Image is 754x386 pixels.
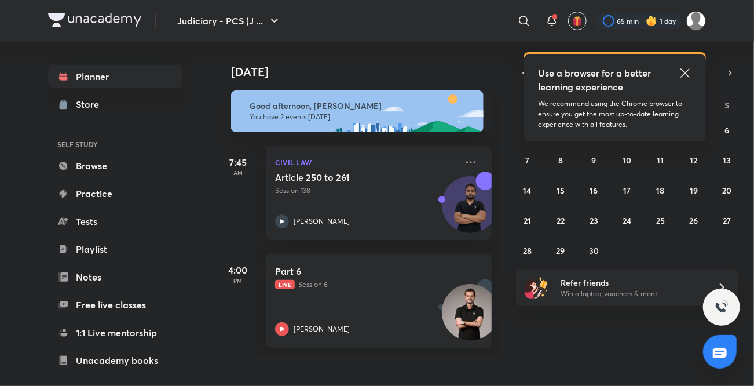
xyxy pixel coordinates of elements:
abbr: September 9, 2025 [592,155,596,166]
p: Civil Law [275,155,457,169]
h6: SELF STUDY [48,134,182,154]
button: Judiciary - PCS (J ... [170,9,288,32]
h5: Part 6 [275,265,419,277]
abbr: September 26, 2025 [689,215,698,226]
p: AM [215,169,261,176]
p: Win a laptop, vouchers & more [561,289,703,299]
h5: Article 250 to 261 [275,172,419,183]
button: September 23, 2025 [585,211,603,230]
abbr: September 17, 2025 [623,185,631,196]
p: You have 2 events [DATE] [250,112,473,122]
h6: Refer friends [561,276,703,289]
abbr: September 28, 2025 [523,245,532,256]
h5: Use a browser for a better learning experience [538,66,653,94]
button: September 7, 2025 [518,151,537,169]
button: September 6, 2025 [718,121,736,139]
button: September 30, 2025 [585,241,603,260]
button: September 24, 2025 [618,211,636,230]
h5: 4:00 [215,263,261,277]
abbr: September 11, 2025 [657,155,664,166]
button: September 13, 2025 [718,151,736,169]
abbr: September 12, 2025 [690,155,697,166]
p: [PERSON_NAME] [294,216,350,227]
a: Practice [48,182,182,205]
button: September 25, 2025 [651,211,669,230]
abbr: Saturday [724,100,729,111]
abbr: September 27, 2025 [723,215,731,226]
button: avatar [568,12,587,30]
a: Planner [48,65,182,88]
abbr: September 6, 2025 [724,125,729,136]
a: Tests [48,210,182,233]
img: ttu [715,300,729,314]
p: We recommend using the Chrome browser to ensure you get the most up-to-date learning experience w... [538,99,692,130]
button: September 10, 2025 [618,151,636,169]
abbr: September 22, 2025 [557,215,565,226]
abbr: September 24, 2025 [623,215,631,226]
h6: Good afternoon, [PERSON_NAME] [250,101,473,111]
p: PM [215,277,261,284]
a: Playlist [48,238,182,261]
img: Shivangee Singh [686,11,706,31]
abbr: September 16, 2025 [590,185,598,196]
button: September 8, 2025 [551,151,570,169]
img: avatar [572,16,583,26]
img: afternoon [231,90,484,132]
button: September 14, 2025 [518,181,537,199]
button: September 15, 2025 [551,181,570,199]
button: September 19, 2025 [685,181,703,199]
button: September 22, 2025 [551,211,570,230]
p: Session 138 [275,185,457,196]
h4: [DATE] [231,65,503,79]
abbr: September 10, 2025 [623,155,631,166]
img: streak [646,15,657,27]
abbr: September 18, 2025 [656,185,664,196]
a: 1:1 Live mentorship [48,321,182,344]
p: [PERSON_NAME] [294,324,350,334]
button: September 18, 2025 [651,181,669,199]
a: Store [48,93,182,116]
abbr: September 30, 2025 [589,245,599,256]
span: Live [275,280,295,289]
abbr: September 20, 2025 [722,185,731,196]
a: Free live classes [48,293,182,316]
button: September 28, 2025 [518,241,537,260]
a: Notes [48,265,182,289]
a: Company Logo [48,13,141,30]
abbr: September 19, 2025 [690,185,698,196]
button: September 12, 2025 [685,151,703,169]
button: September 26, 2025 [685,211,703,230]
abbr: September 23, 2025 [590,215,598,226]
abbr: September 25, 2025 [656,215,665,226]
a: Browse [48,154,182,177]
p: Session 6 [275,279,457,290]
button: September 21, 2025 [518,211,537,230]
img: Avatar [442,183,498,238]
abbr: September 29, 2025 [557,245,565,256]
img: Company Logo [48,13,141,27]
button: September 11, 2025 [651,151,669,169]
button: September 29, 2025 [551,241,570,260]
a: Unacademy books [48,349,182,372]
img: referral [525,276,548,299]
abbr: September 7, 2025 [525,155,529,166]
abbr: September 21, 2025 [524,215,531,226]
button: September 17, 2025 [618,181,636,199]
button: September 16, 2025 [585,181,603,199]
button: September 20, 2025 [718,181,736,199]
div: Store [76,97,106,111]
abbr: September 8, 2025 [558,155,563,166]
button: September 9, 2025 [585,151,603,169]
abbr: September 14, 2025 [524,185,532,196]
h5: 7:45 [215,155,261,169]
abbr: September 15, 2025 [557,185,565,196]
abbr: September 13, 2025 [723,155,731,166]
button: September 27, 2025 [718,211,736,230]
